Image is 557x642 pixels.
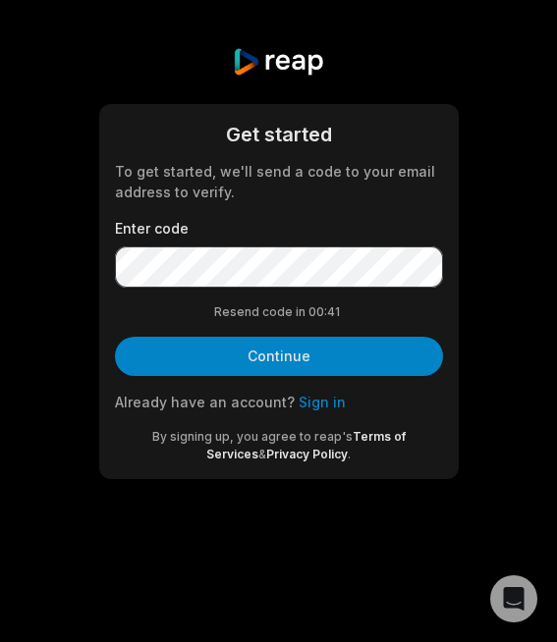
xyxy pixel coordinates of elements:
span: Already have an account? [115,394,295,410]
div: To get started, we'll send a code to your email address to verify. [115,161,443,202]
a: Terms of Services [206,429,406,461]
span: . [348,447,351,461]
img: reap [232,47,325,77]
span: 41 [327,303,343,321]
label: Enter code [115,218,443,239]
div: Open Intercom Messenger [490,575,537,622]
span: By signing up, you agree to reap's [152,429,353,444]
div: Resend code in 00: [115,303,443,321]
span: & [258,447,266,461]
a: Privacy Policy [266,447,348,461]
a: Sign in [299,394,346,410]
button: Continue [115,337,443,376]
div: Get started [115,120,443,149]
